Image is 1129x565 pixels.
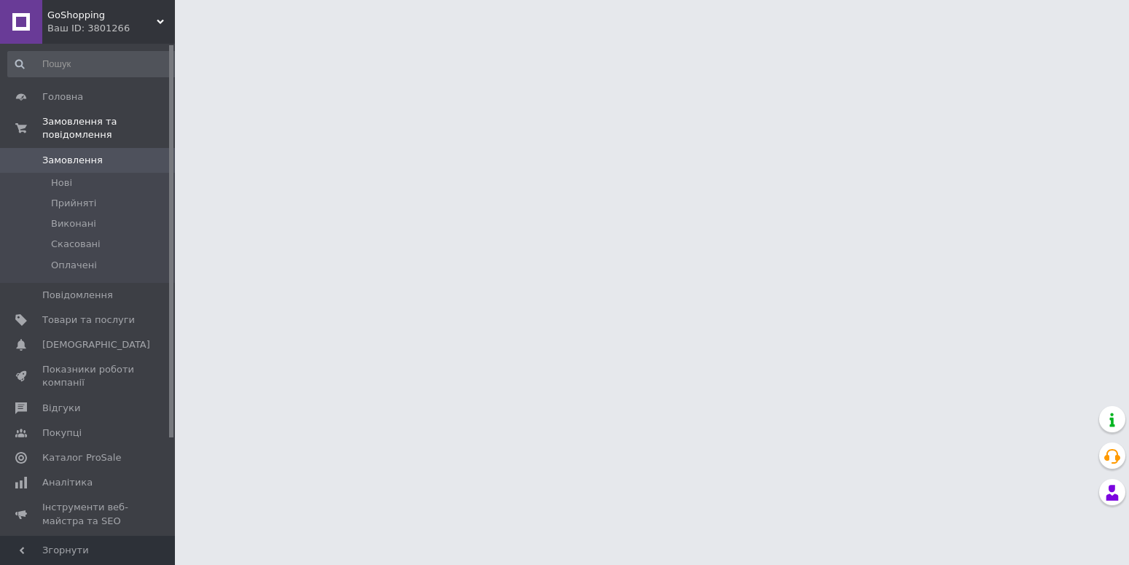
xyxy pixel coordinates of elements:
span: [DEMOGRAPHIC_DATA] [42,338,150,351]
span: Оплачені [51,259,97,272]
span: Замовлення [42,154,103,167]
span: Аналітика [42,476,93,489]
div: Ваш ID: 3801266 [47,22,175,35]
span: Головна [42,90,83,104]
span: Відгуки [42,402,80,415]
span: Повідомлення [42,289,113,302]
span: Показники роботи компанії [42,363,135,389]
input: Пошук [7,51,180,77]
span: Товари та послуги [42,313,135,327]
span: Покупці [42,426,82,440]
span: Виконані [51,217,96,230]
span: Скасовані [51,238,101,251]
span: Каталог ProSale [42,451,121,464]
span: Нові [51,176,72,190]
span: GoShopping [47,9,157,22]
span: Інструменти веб-майстра та SEO [42,501,135,527]
span: Замовлення та повідомлення [42,115,175,141]
span: Прийняті [51,197,96,210]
